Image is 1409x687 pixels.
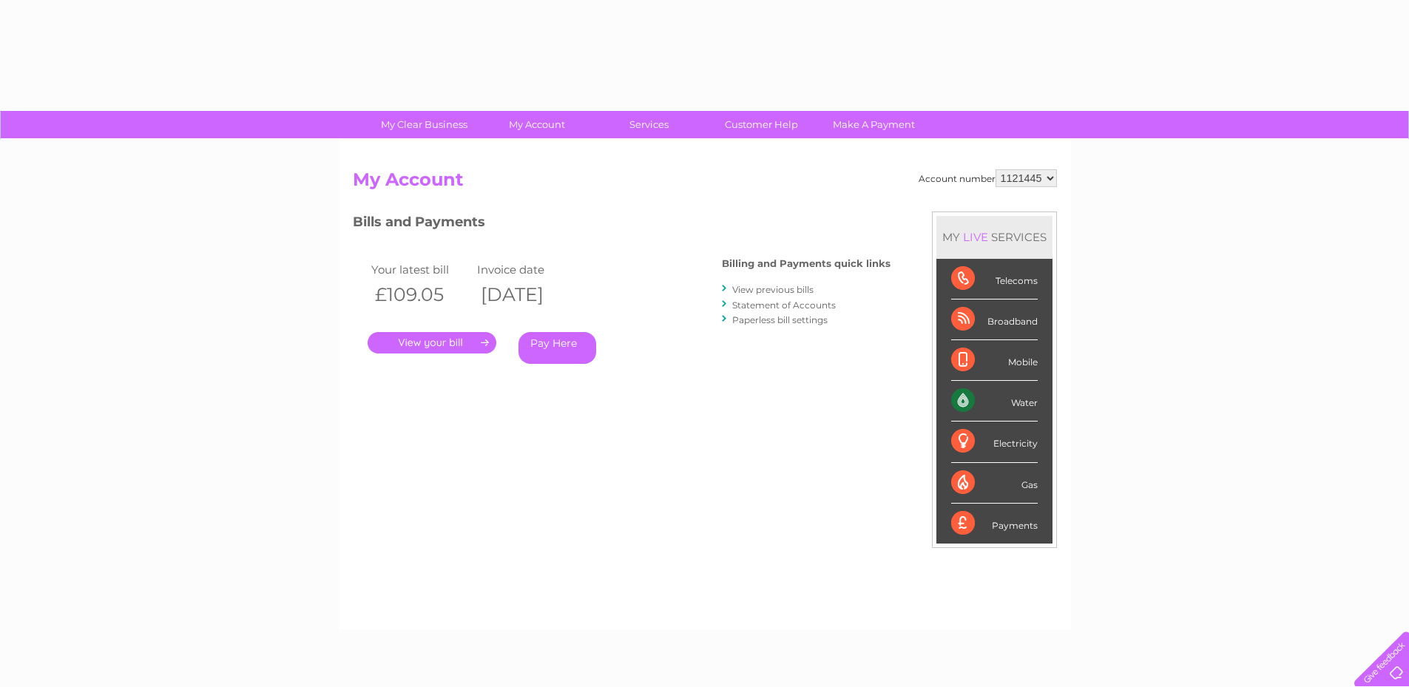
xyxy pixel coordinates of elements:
[353,169,1057,197] h2: My Account
[951,340,1038,381] div: Mobile
[960,230,991,244] div: LIVE
[951,299,1038,340] div: Broadband
[732,284,814,295] a: View previous bills
[951,504,1038,544] div: Payments
[919,169,1057,187] div: Account number
[368,332,496,353] a: .
[951,381,1038,422] div: Water
[368,260,474,280] td: Your latest bill
[353,211,891,237] h3: Bills and Payments
[951,422,1038,462] div: Electricity
[363,111,485,138] a: My Clear Business
[732,299,836,311] a: Statement of Accounts
[473,260,580,280] td: Invoice date
[518,332,596,364] a: Pay Here
[813,111,935,138] a: Make A Payment
[951,463,1038,504] div: Gas
[368,280,474,310] th: £109.05
[951,259,1038,299] div: Telecoms
[473,280,580,310] th: [DATE]
[936,216,1052,258] div: MY SERVICES
[732,314,828,325] a: Paperless bill settings
[476,111,598,138] a: My Account
[722,258,891,269] h4: Billing and Payments quick links
[588,111,710,138] a: Services
[700,111,822,138] a: Customer Help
